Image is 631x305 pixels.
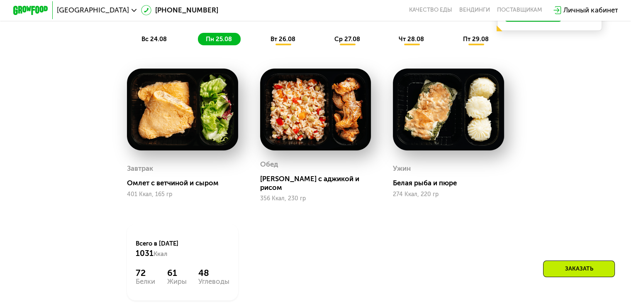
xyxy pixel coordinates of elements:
div: поставщикам [497,7,542,14]
a: [PHONE_NUMBER] [141,5,218,15]
div: Омлет с ветчиной и сыром [127,179,245,187]
div: Заказать [543,261,615,277]
span: чт 28.08 [399,35,424,43]
div: 356 Ккал, 230 гр [260,195,371,202]
span: Ккал [153,250,167,258]
div: 401 Ккал, 165 гр [127,191,238,198]
div: Обед [260,158,278,171]
a: Вендинги [459,7,490,14]
div: 61 [167,268,187,278]
div: [PERSON_NAME] с аджикой и рисом [260,175,378,192]
span: вс 24.08 [141,35,167,43]
div: 274 Ккал, 220 гр [393,191,504,198]
div: Личный кабинет [563,5,618,15]
span: вт 26.08 [270,35,295,43]
div: 48 [198,268,229,278]
div: Белая рыба и пюре [393,179,511,187]
div: Ужин [393,162,411,175]
div: Всего в [DATE] [136,239,229,258]
div: Углеводы [198,278,229,285]
div: Завтрак [127,162,153,175]
span: 1031 [136,248,153,258]
div: Белки [136,278,155,285]
span: ср 27.08 [334,35,360,43]
div: Жиры [167,278,187,285]
a: Качество еды [409,7,452,14]
span: пт 29.08 [463,35,489,43]
span: [GEOGRAPHIC_DATA] [57,7,129,14]
span: пн 25.08 [206,35,232,43]
div: 72 [136,268,155,278]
